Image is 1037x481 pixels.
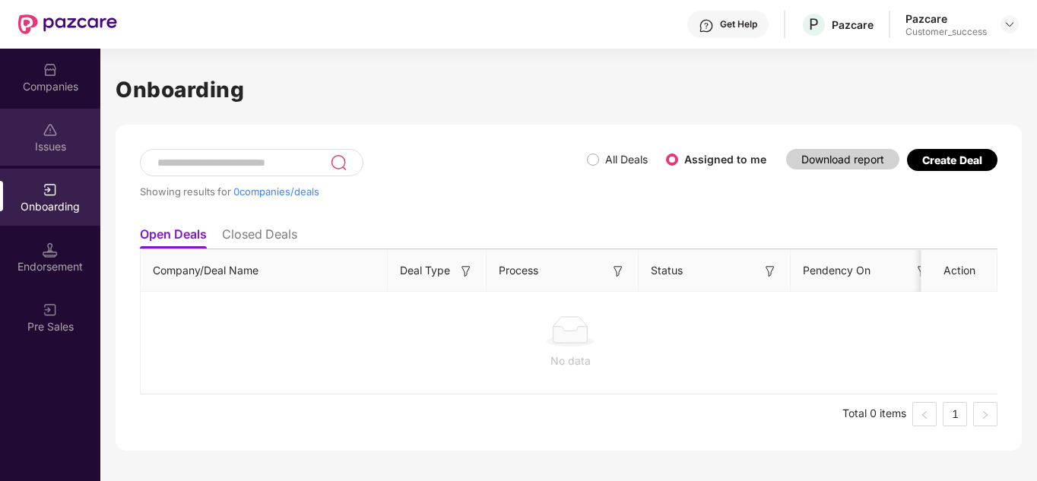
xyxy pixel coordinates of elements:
span: right [981,410,990,419]
span: P [809,15,819,33]
img: svg+xml;base64,PHN2ZyB3aWR0aD0iMTQuNSIgaGVpZ2h0PSIxNC41IiB2aWV3Qm94PSIwIDAgMTYgMTYiIGZpbGw9Im5vbm... [43,242,58,258]
img: svg+xml;base64,PHN2ZyB3aWR0aD0iMjAiIGhlaWdodD0iMjAiIHZpZXdCb3g9IjAgMCAyMCAyMCIgZmlsbD0ibm9uZSIgeG... [43,182,58,198]
li: Open Deals [140,226,207,248]
img: svg+xml;base64,PHN2ZyB3aWR0aD0iMTYiIGhlaWdodD0iMTYiIHZpZXdCb3g9IjAgMCAxNiAxNiIgZmlsbD0ibm9uZSIgeG... [610,264,626,279]
h1: Onboarding [116,73,1022,106]
li: Previous Page [912,402,937,426]
th: Action [921,250,997,292]
th: Company/Deal Name [141,250,388,292]
button: left [912,402,937,426]
img: svg+xml;base64,PHN2ZyB3aWR0aD0iMjQiIGhlaWdodD0iMjUiIHZpZXdCb3g9IjAgMCAyNCAyNSIgZmlsbD0ibm9uZSIgeG... [330,153,347,172]
img: svg+xml;base64,PHN2ZyBpZD0iSGVscC0zMngzMiIgeG1sbnM9Imh0dHA6Ly93d3cudzMub3JnLzIwMDAvc3ZnIiB3aWR0aD... [699,18,714,33]
label: All Deals [605,153,648,166]
img: New Pazcare Logo [18,14,117,34]
span: Status [651,262,683,279]
img: svg+xml;base64,PHN2ZyB3aWR0aD0iMTYiIGhlaWdodD0iMTYiIHZpZXdCb3g9IjAgMCAxNiAxNiIgZmlsbD0ibm9uZSIgeG... [458,264,474,279]
img: svg+xml;base64,PHN2ZyBpZD0iRHJvcGRvd24tMzJ4MzIiIHhtbG5zPSJodHRwOi8vd3d3LnczLm9yZy8yMDAwL3N2ZyIgd2... [1004,18,1016,30]
img: svg+xml;base64,PHN2ZyB3aWR0aD0iMTYiIGhlaWdodD0iMTYiIHZpZXdCb3g9IjAgMCAxNiAxNiIgZmlsbD0ibm9uZSIgeG... [915,264,930,279]
div: Get Help [720,18,757,30]
li: Closed Deals [222,226,297,248]
button: right [973,402,997,426]
div: Showing results for [140,185,587,198]
button: Download report [786,149,899,169]
a: 1 [943,403,966,426]
img: svg+xml;base64,PHN2ZyBpZD0iSXNzdWVzX2Rpc2FibGVkIiB4bWxucz0iaHR0cDovL3d3dy53My5vcmcvMjAwMC9zdmciIH... [43,122,58,138]
li: Total 0 items [842,402,906,426]
span: Deal Type [400,262,450,279]
div: No data [153,353,988,369]
li: Next Page [973,402,997,426]
label: Assigned to me [684,153,766,166]
div: Customer_success [905,26,987,38]
div: Pazcare [832,17,874,32]
span: Process [499,262,538,279]
span: Pendency On [803,262,871,279]
li: 1 [943,402,967,426]
img: svg+xml;base64,PHN2ZyB3aWR0aD0iMTYiIGhlaWdodD0iMTYiIHZpZXdCb3g9IjAgMCAxNiAxNiIgZmlsbD0ibm9uZSIgeG... [763,264,778,279]
span: left [920,410,929,419]
span: 0 companies/deals [233,185,319,198]
img: svg+xml;base64,PHN2ZyB3aWR0aD0iMjAiIGhlaWdodD0iMjAiIHZpZXdCb3g9IjAgMCAyMCAyMCIgZmlsbD0ibm9uZSIgeG... [43,302,58,318]
img: svg+xml;base64,PHN2ZyBpZD0iQ29tcGFuaWVzIiB4bWxucz0iaHR0cDovL3d3dy53My5vcmcvMjAwMC9zdmciIHdpZHRoPS... [43,62,58,78]
div: Create Deal [922,153,982,166]
div: Pazcare [905,11,987,26]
